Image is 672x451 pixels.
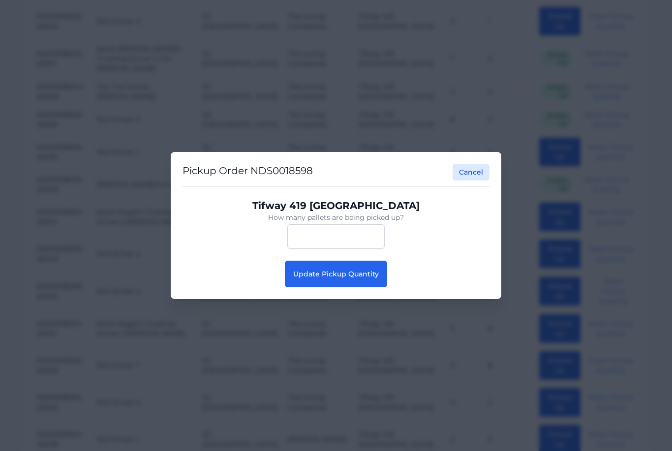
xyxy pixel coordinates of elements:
[190,212,482,222] p: How many pallets are being picked up?
[285,261,387,287] button: Update Pickup Quantity
[293,270,379,278] span: Update Pickup Quantity
[190,199,482,212] p: Tifway 419 [GEOGRAPHIC_DATA]
[183,164,313,180] h2: Pickup Order NDS0018598
[453,164,489,180] button: Cancel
